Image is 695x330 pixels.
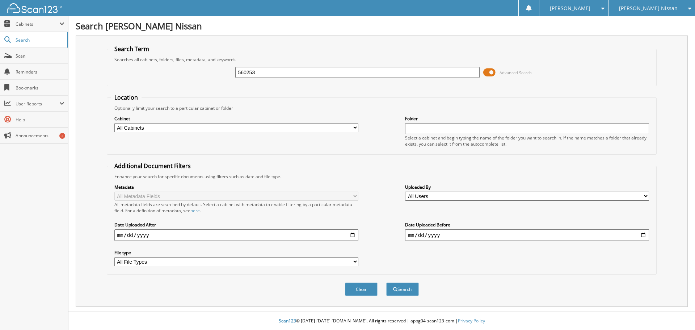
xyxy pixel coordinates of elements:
div: Select a cabinet and begin typing the name of the folder you want to search in. If the name match... [405,135,649,147]
span: Cabinets [16,21,59,27]
label: File type [114,250,358,256]
div: All metadata fields are searched by default. Select a cabinet with metadata to enable filtering b... [114,201,358,214]
span: User Reports [16,101,59,107]
span: Search [16,37,63,43]
a: Privacy Policy [458,318,485,324]
span: Announcements [16,133,64,139]
span: Scan123 [279,318,296,324]
input: start [114,229,358,241]
label: Date Uploaded Before [405,222,649,228]
legend: Location [111,93,142,101]
div: 2 [59,133,65,139]
span: Scan [16,53,64,59]
input: end [405,229,649,241]
span: Advanced Search [500,70,532,75]
span: Bookmarks [16,85,64,91]
span: Reminders [16,69,64,75]
span: [PERSON_NAME] [550,6,590,11]
legend: Additional Document Filters [111,162,194,170]
label: Metadata [114,184,358,190]
h1: Search [PERSON_NAME] Nissan [76,20,688,32]
div: Enhance your search for specific documents using filters such as date and file type. [111,174,653,180]
iframe: Chat Widget [659,295,695,330]
img: scan123-logo-white.svg [7,3,62,13]
label: Folder [405,116,649,122]
div: © [DATE]-[DATE] [DOMAIN_NAME]. All rights reserved | appg04-scan123-com | [68,312,695,330]
div: Searches all cabinets, folders, files, metadata, and keywords [111,57,653,63]
label: Cabinet [114,116,358,122]
legend: Search Term [111,45,153,53]
button: Search [386,283,419,296]
label: Uploaded By [405,184,649,190]
label: Date Uploaded After [114,222,358,228]
span: Help [16,117,64,123]
a: here [190,208,200,214]
button: Clear [345,283,378,296]
span: [PERSON_NAME] Nissan [619,6,678,11]
div: Optionally limit your search to a particular cabinet or folder [111,105,653,111]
